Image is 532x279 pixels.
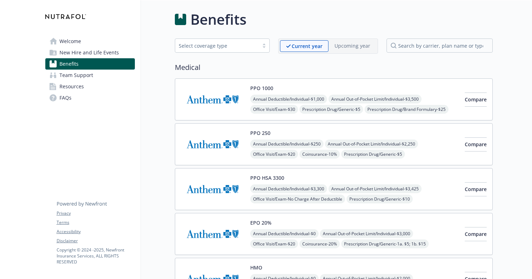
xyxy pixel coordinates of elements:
button: HMO [250,264,262,271]
span: Annual Deductible/Individual - $0 [250,229,319,238]
span: Resources [59,81,84,92]
span: Annual Out-of-Pocket Limit/Individual - $3,425 [328,184,422,193]
span: Office Visit/Exam - $30 [250,105,298,114]
span: FAQs [59,92,71,103]
span: New Hire and Life Events [59,47,119,58]
button: Compare [465,182,487,196]
span: Prescription Drug/Generic - $5 [341,150,405,159]
img: Anthem Blue Cross carrier logo [181,174,245,204]
span: Office Visit/Exam - No Charge After Deductible [250,195,345,203]
span: Coinsurance - 10% [299,150,340,159]
img: Anthem Blue Cross carrier logo [181,129,245,159]
a: Privacy [57,210,135,216]
a: Accessibility [57,228,135,235]
span: Coinsurance - 20% [299,239,340,248]
span: Upcoming year [328,40,376,52]
span: Compare [465,141,487,148]
button: Compare [465,137,487,152]
button: PPO 1000 [250,84,273,92]
span: Prescription Drug/Generic - $10 [347,195,413,203]
a: Resources [45,81,135,92]
a: Team Support [45,70,135,81]
span: Compare [465,96,487,103]
button: Compare [465,93,487,107]
span: Compare [465,231,487,237]
a: New Hire and Life Events [45,47,135,58]
img: Anthem Blue Cross carrier logo [181,219,245,249]
button: PPO 250 [250,129,270,137]
span: Annual Out-of-Pocket Limit/Individual - $3,500 [328,95,422,103]
div: Select coverage type [179,42,255,49]
span: Prescription Drug/Brand Formulary - $25 [365,105,448,114]
button: PPO HSA 3300 [250,174,284,182]
a: Terms [57,219,135,226]
span: Compare [465,186,487,192]
span: Annual Deductible/Individual - $3,300 [250,184,327,193]
p: Upcoming year [334,42,370,49]
a: FAQs [45,92,135,103]
span: Prescription Drug/Generic - $5 [299,105,363,114]
span: Annual Out-of-Pocket Limit/Individual - $3,000 [320,229,413,238]
button: Compare [465,227,487,241]
p: Current year [292,42,322,50]
h2: Medical [175,62,493,73]
a: Benefits [45,58,135,70]
span: Welcome [59,36,81,47]
input: search by carrier, plan name or type [387,38,493,53]
span: Annual Deductible/Individual - $250 [250,139,324,148]
span: Team Support [59,70,93,81]
span: Benefits [59,58,79,70]
p: Copyright © 2024 - 2025 , Newfront Insurance Services, ALL RIGHTS RESERVED [57,247,135,265]
img: Anthem Blue Cross carrier logo [181,84,245,114]
span: Office Visit/Exam - $20 [250,239,298,248]
span: Annual Deductible/Individual - $1,000 [250,95,327,103]
a: Disclaimer [57,238,135,244]
a: Welcome [45,36,135,47]
button: EPO 20% [250,219,271,226]
h1: Benefits [190,9,246,30]
span: Annual Out-of-Pocket Limit/Individual - $2,250 [325,139,418,148]
span: Prescription Drug/Generic - 1a. $5; 1b. $15 [341,239,429,248]
span: Office Visit/Exam - $20 [250,150,298,159]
